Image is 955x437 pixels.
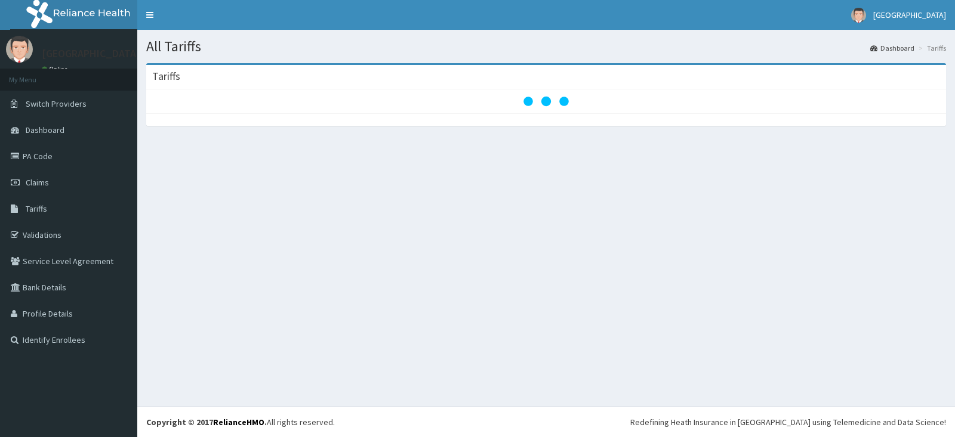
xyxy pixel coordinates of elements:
[522,78,570,125] svg: audio-loading
[42,48,140,59] p: [GEOGRAPHIC_DATA]
[26,98,87,109] span: Switch Providers
[630,416,946,428] div: Redefining Heath Insurance in [GEOGRAPHIC_DATA] using Telemedicine and Data Science!
[213,417,264,427] a: RelianceHMO
[137,407,955,437] footer: All rights reserved.
[146,39,946,54] h1: All Tariffs
[42,65,70,73] a: Online
[6,36,33,63] img: User Image
[26,125,64,135] span: Dashboard
[26,177,49,188] span: Claims
[851,8,866,23] img: User Image
[146,417,267,427] strong: Copyright © 2017 .
[152,71,180,82] h3: Tariffs
[916,43,946,53] li: Tariffs
[870,43,914,53] a: Dashboard
[873,10,946,20] span: [GEOGRAPHIC_DATA]
[26,203,47,214] span: Tariffs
